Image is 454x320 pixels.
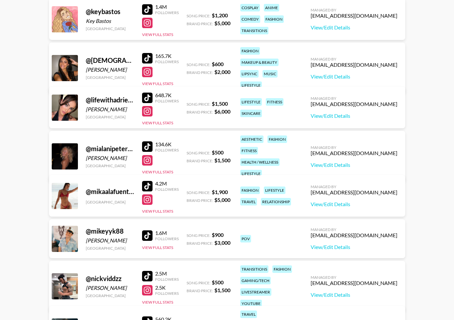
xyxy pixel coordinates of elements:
[311,96,397,101] div: Managed By
[264,187,285,194] div: lifestyle
[187,190,210,195] span: Song Price:
[86,237,134,244] div: [PERSON_NAME]
[155,92,179,98] div: 648.7K
[86,293,134,298] div: [GEOGRAPHIC_DATA]
[155,141,179,148] div: 134.6K
[86,227,134,235] div: @ mikeyyk88
[311,189,397,196] div: [EMAIL_ADDRESS][DOMAIN_NAME]
[240,70,259,78] div: lipsync
[187,70,213,75] span: Brand Price:
[142,120,173,125] button: View Full Stats
[86,275,134,283] div: @ nickviddzz
[240,187,260,194] div: fashion
[212,149,224,155] strong: $ 500
[86,66,134,73] div: [PERSON_NAME]
[214,197,230,203] strong: $ 5,000
[214,157,230,163] strong: $ 1,500
[240,4,260,11] div: cosplay
[142,245,173,250] button: View Full Stats
[155,187,179,192] div: Followers
[86,26,134,31] div: [GEOGRAPHIC_DATA]
[142,209,173,214] button: View Full Stats
[86,115,134,119] div: [GEOGRAPHIC_DATA]
[212,61,224,67] strong: $ 600
[187,233,210,238] span: Song Price:
[142,169,173,174] button: View Full Stats
[155,277,179,282] div: Followers
[311,201,397,207] a: View/Edit Details
[86,106,134,113] div: [PERSON_NAME]
[187,13,210,18] span: Song Price:
[240,15,260,23] div: comedy
[311,113,397,119] a: View/Edit Details
[155,53,179,59] div: 165.7K
[311,145,397,150] div: Managed By
[86,163,134,168] div: [GEOGRAPHIC_DATA]
[311,150,397,156] div: [EMAIL_ADDRESS][DOMAIN_NAME]
[155,10,179,15] div: Followers
[86,246,134,251] div: [GEOGRAPHIC_DATA]
[311,57,397,62] div: Managed By
[155,284,179,291] div: 2.5K
[187,102,210,107] span: Song Price:
[142,81,173,86] button: View Full Stats
[187,241,213,246] span: Brand Price:
[311,62,397,68] div: [EMAIL_ADDRESS][DOMAIN_NAME]
[212,189,228,195] strong: $ 1,900
[311,275,397,280] div: Managed By
[187,151,210,155] span: Song Price:
[240,311,257,318] div: travel
[187,21,213,26] span: Brand Price:
[142,32,173,37] button: View Full Stats
[187,158,213,163] span: Brand Price:
[142,300,173,305] button: View Full Stats
[311,8,397,12] div: Managed By
[240,98,262,106] div: lifestyle
[86,187,134,196] div: @ mikaalafuente_
[240,235,251,242] div: pov
[311,244,397,250] a: View/Edit Details
[155,180,179,187] div: 4.2M
[155,98,179,103] div: Followers
[240,158,280,166] div: health / wellness
[311,12,397,19] div: [EMAIL_ADDRESS][DOMAIN_NAME]
[240,81,262,89] div: lifestyle
[212,279,224,285] strong: $ 500
[155,4,179,10] div: 1.4M
[311,232,397,239] div: [EMAIL_ADDRESS][DOMAIN_NAME]
[86,18,134,24] div: Key Bastos
[240,277,271,284] div: gaming/tech
[266,98,283,106] div: fitness
[214,69,230,75] strong: $ 2,000
[272,265,292,273] div: fashion
[311,162,397,168] a: View/Edit Details
[240,265,268,273] div: transitions
[311,227,397,232] div: Managed By
[155,148,179,152] div: Followers
[311,280,397,286] div: [EMAIL_ADDRESS][DOMAIN_NAME]
[261,198,291,205] div: relationship
[187,62,210,67] span: Song Price:
[240,288,271,296] div: livestreamer
[240,47,260,55] div: fashion
[187,198,213,203] span: Brand Price:
[264,15,284,23] div: fashion
[240,198,257,205] div: travel
[155,230,179,236] div: 1.6M
[267,135,287,143] div: fashion
[86,56,134,64] div: @ [DEMOGRAPHIC_DATA]
[240,110,262,117] div: skincare
[311,292,397,298] a: View/Edit Details
[240,27,268,34] div: transitions
[187,280,210,285] span: Song Price:
[86,75,134,80] div: [GEOGRAPHIC_DATA]
[214,287,230,293] strong: $ 1,500
[212,12,228,18] strong: $ 1,200
[311,184,397,189] div: Managed By
[240,59,279,66] div: makeup & beauty
[155,291,179,296] div: Followers
[214,20,230,26] strong: $ 5,000
[155,270,179,277] div: 2.5M
[212,100,228,107] strong: $ 1,500
[86,145,134,153] div: @ mialanipeterson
